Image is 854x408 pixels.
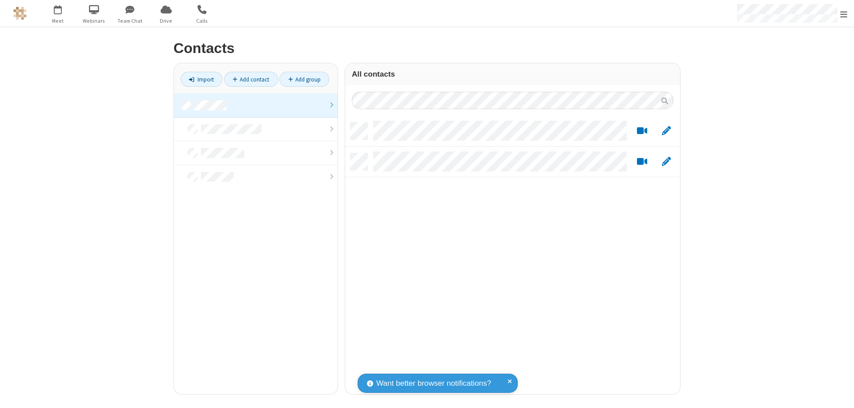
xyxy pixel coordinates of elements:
span: Meet [41,17,75,25]
span: Calls [185,17,219,25]
h3: All contacts [352,70,673,78]
img: QA Selenium DO NOT DELETE OR CHANGE [13,7,27,20]
button: Edit [657,126,675,137]
h2: Contacts [173,41,681,56]
span: Webinars [77,17,111,25]
a: Add group [279,72,329,87]
a: Import [181,72,222,87]
span: Team Chat [113,17,147,25]
button: Start a video meeting [633,126,651,137]
button: Start a video meeting [633,156,651,167]
span: Drive [149,17,183,25]
div: grid [345,116,680,394]
a: Add contact [224,72,278,87]
button: Edit [657,156,675,167]
span: Want better browser notifications? [376,378,491,389]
